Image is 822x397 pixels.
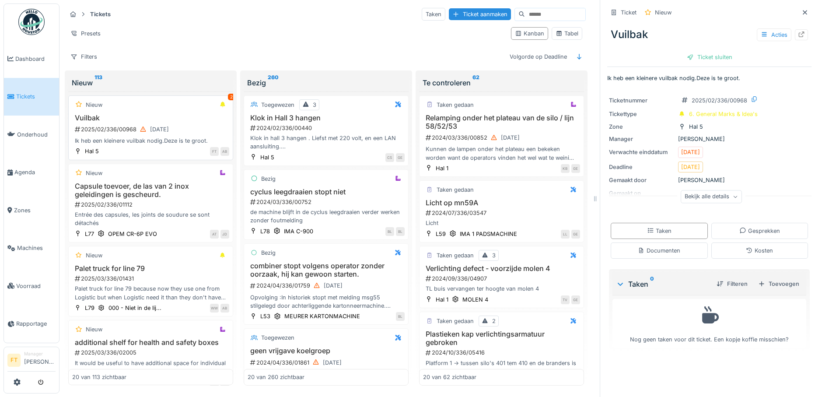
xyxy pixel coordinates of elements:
[66,50,101,63] div: Filters
[436,164,448,172] div: Hal 1
[472,77,479,88] sup: 62
[692,96,747,105] div: 2025/02/336/00968
[755,278,803,290] div: Toevoegen
[556,29,578,38] div: Tabel
[72,137,229,145] div: Ik heb een kleinere vuilbak nodig.Deze is te groot.
[87,10,114,18] strong: Tickets
[647,227,672,235] div: Taken
[14,168,56,176] span: Agenda
[609,96,675,105] div: Ticketnummer
[396,227,405,236] div: BL
[423,145,580,162] div: Kunnen de lampen onder het plateau een bekeken worden want de operators vinden het wel wat te wei...
[248,347,405,355] h3: geen vrijgave koelgroep
[228,94,235,100] div: 2
[313,101,316,109] div: 3
[561,230,570,239] div: LL
[261,175,276,183] div: Bezig
[618,303,801,344] div: Nog geen taken voor dit ticket. Een kopje koffie misschien?
[261,101,294,109] div: Toegewezen
[757,28,791,41] div: Acties
[683,51,736,63] div: Ticket sluiten
[425,132,580,143] div: 2024/03/336/00852
[210,147,219,156] div: FT
[72,264,229,273] h3: Palet truck for line 79
[621,8,637,17] div: Ticket
[72,285,229,301] div: Palet truck for line 79 because now they use one from Logistic but when Logistic need it than the...
[17,130,56,139] span: Onderhoud
[437,251,474,260] div: Taken gedaan
[94,77,102,88] sup: 113
[4,116,59,154] a: Onderhoud
[746,246,773,255] div: Kosten
[7,351,56,372] a: FT Manager[PERSON_NAME]
[609,176,810,184] div: [PERSON_NAME]
[260,153,274,162] div: Hal 5
[248,293,405,310] div: Opvolging :In historiek stopt met melding msg55 stilgelegd door achterliggende kartonneermachine....
[72,373,126,382] div: 20 van 113 zichtbaar
[423,359,580,376] div: Platform 1 -> tussen silo's 401 tem 410 en de branders is een gedeelte van een kap naar beneden g...
[220,230,229,239] div: JD
[609,148,675,156] div: Verwachte einddatum
[423,219,580,227] div: Licht
[74,124,229,135] div: 2025/02/336/00968
[436,230,446,238] div: L59
[561,164,570,173] div: KB
[72,211,229,227] div: Entrée des capsules, les joints de soudure se sont détachés
[72,359,229,376] div: It would be useful to have additional space for individual health and safety equipment such as gl...
[15,55,56,63] span: Dashboard
[492,251,496,260] div: 3
[18,9,45,35] img: Badge_color-CXgf-gQk.svg
[385,153,394,162] div: CS
[425,209,580,217] div: 2024/07/336/03547
[4,40,59,78] a: Dashboard
[571,230,580,239] div: GE
[85,147,99,155] div: Hal 5
[220,147,229,156] div: AB
[515,29,544,38] div: Kanban
[609,123,675,131] div: Zone
[66,27,105,40] div: Presets
[85,230,94,238] div: L77
[74,274,229,283] div: 2025/03/336/01431
[247,77,405,88] div: Bezig
[16,320,56,328] span: Rapportage
[249,357,405,368] div: 2024/04/336/01861
[4,78,59,116] a: Tickets
[210,230,219,239] div: AT
[437,186,474,194] div: Taken gedaan
[248,188,405,196] h3: cyclus leegdraaien stopt niet
[462,295,488,304] div: MOLEN 4
[74,348,229,357] div: 2025/03/336/02005
[248,114,405,122] h3: Klok in Hall 3 hangen
[713,278,751,290] div: Filteren
[86,251,102,260] div: Nieuw
[609,176,675,184] div: Gemaakt door
[249,280,405,291] div: 2024/04/336/01759
[650,279,654,289] sup: 0
[422,8,445,21] div: Taken
[689,110,758,118] div: 6. General Marks & Idea's
[396,153,405,162] div: GE
[423,77,581,88] div: Te controleren
[681,148,700,156] div: [DATE]
[248,373,304,382] div: 20 van 260 zichtbaar
[17,244,56,252] span: Machines
[249,198,405,206] div: 2024/03/336/00752
[108,304,161,312] div: 000 - Niet in de lij...
[248,134,405,151] div: Klok in hall 3 hangen . Liefst met 220 volt, en een LAN aansluiting. PS. enkel een klok, en geen ...
[423,373,476,382] div: 20 van 62 zichtbaar
[425,274,580,283] div: 2024/09/336/04907
[284,312,360,320] div: MEURER KARTONMACHINE
[14,206,56,214] span: Zones
[436,295,448,304] div: Hal 1
[506,50,571,63] div: Volgorde op Deadline
[4,229,59,267] a: Machines
[261,249,276,257] div: Bezig
[425,348,580,357] div: 2024/10/336/05416
[609,135,675,143] div: Manager
[423,330,580,347] h3: Plastieken kap verlichtingsarmatuur gebroken
[571,295,580,304] div: GE
[74,200,229,209] div: 2025/02/336/01112
[4,305,59,343] a: Rapportage
[681,190,742,203] div: Bekijk alle details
